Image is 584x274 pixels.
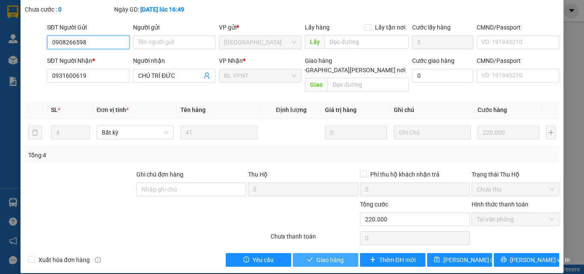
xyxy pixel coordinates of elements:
[360,253,425,267] button: plusThêm ĐH mới
[136,171,183,178] label: Ghi chú đơn hàng
[427,253,493,267] button: save[PERSON_NAME] đổi
[305,57,332,64] span: Giao hàng
[394,126,471,139] input: Ghi Chú
[327,78,409,91] input: Dọc đường
[276,106,306,113] span: Định lượng
[305,35,324,49] span: Lấy
[372,23,409,32] span: Lấy tận nơi
[28,150,226,160] div: Tổng: 4
[97,106,129,113] span: Đơn vị tính
[494,253,559,267] button: printer[PERSON_NAME] và In
[51,106,58,113] span: SL
[472,201,528,208] label: Hình thức thanh toán
[102,126,168,139] span: Bất kỳ
[114,5,202,14] div: Ngày GD:
[412,24,451,31] label: Cước lấy hàng
[390,102,474,118] th: Ghi chú
[477,183,554,196] span: Chưa thu
[248,171,268,178] span: Thu Hộ
[224,69,296,82] span: ĐL VPNT
[180,106,206,113] span: Tên hàng
[25,5,112,14] div: Chưa cước :
[226,253,291,267] button: exclamation-circleYêu cầu
[253,255,274,265] span: Yêu cầu
[58,6,62,13] b: 0
[367,170,443,179] span: Phí thu hộ khách nhận trả
[412,57,454,64] label: Cước giao hàng
[477,213,554,226] span: Tại văn phòng
[478,126,539,139] input: 0
[224,36,296,49] span: ĐL Quận 5
[140,6,184,13] b: [DATE] lúc 16:49
[204,72,210,79] span: user-add
[47,23,130,32] div: SĐT Người Gửi
[434,256,440,263] span: save
[219,57,243,64] span: VP Nhận
[95,257,101,263] span: info-circle
[316,255,344,265] span: Giao hàng
[477,56,559,65] div: CMND/Passport
[360,201,388,208] span: Tổng cước
[501,256,507,263] span: printer
[307,256,313,263] span: check
[289,65,409,75] span: [GEOGRAPHIC_DATA][PERSON_NAME] nơi
[219,23,301,32] div: VP gửi
[546,126,556,139] button: plus
[510,255,570,265] span: [PERSON_NAME] và In
[325,126,386,139] input: 0
[370,256,376,263] span: plus
[28,126,42,139] button: delete
[136,183,246,196] input: Ghi chú đơn hàng
[35,255,93,265] span: Xuất hóa đơn hàng
[243,256,249,263] span: exclamation-circle
[133,23,215,32] div: Người gửi
[47,56,130,65] div: SĐT Người Nhận
[443,255,498,265] span: [PERSON_NAME] đổi
[412,69,473,82] input: Cước giao hàng
[478,106,507,113] span: Cước hàng
[379,255,416,265] span: Thêm ĐH mới
[472,170,559,179] div: Trạng thái Thu Hộ
[305,24,330,31] span: Lấy hàng
[180,126,257,139] input: VD: Bàn, Ghế
[133,56,215,65] div: Người nhận
[293,253,358,267] button: checkGiao hàng
[412,35,473,49] input: Cước lấy hàng
[325,106,357,113] span: Giá trị hàng
[324,35,409,49] input: Dọc đường
[270,232,359,247] div: Chưa thanh toán
[305,78,327,91] span: Giao
[477,23,559,32] div: CMND/Passport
